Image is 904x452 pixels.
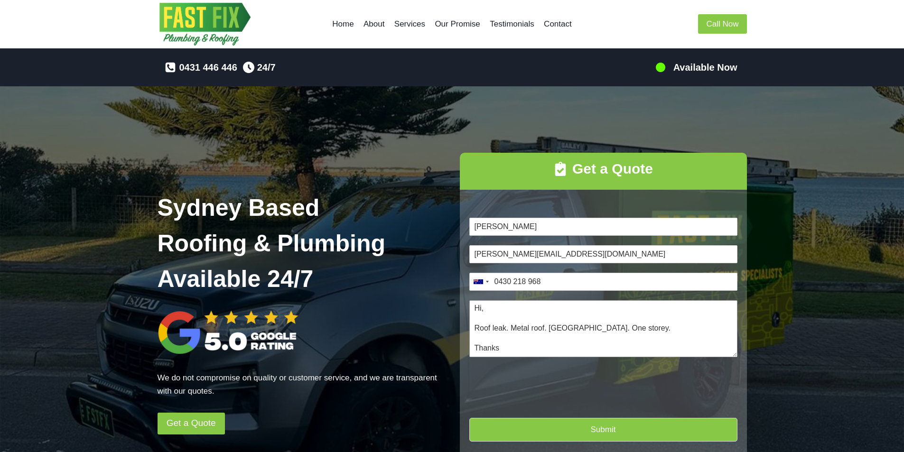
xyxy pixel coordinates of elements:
[158,190,445,297] h1: Sydney Based Roofing & Plumbing Available 24/7
[539,13,577,36] a: Contact
[179,60,237,75] span: 0431 446 446
[158,371,445,397] p: We do not compromise on quality or customer service, and we are transparent with our quotes.
[655,62,666,73] img: 100-percents.png
[469,273,737,291] input: Phone
[572,161,653,176] strong: Get a Quote
[469,245,737,263] input: Email
[469,367,614,438] iframe: reCAPTCHA
[359,13,390,36] a: About
[673,60,737,74] h5: Available Now
[257,60,276,75] span: 24/7
[698,14,746,34] a: Call Now
[327,13,577,36] nav: Primary Navigation
[390,13,430,36] a: Services
[469,418,737,441] button: Submit
[470,273,492,290] button: Selected country
[485,13,539,36] a: Testimonials
[469,218,737,236] input: Name
[158,413,225,434] a: Get a Quote
[165,60,237,75] a: 0431 446 446
[327,13,359,36] a: Home
[167,416,216,431] span: Get a Quote
[430,13,485,36] a: Our Promise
